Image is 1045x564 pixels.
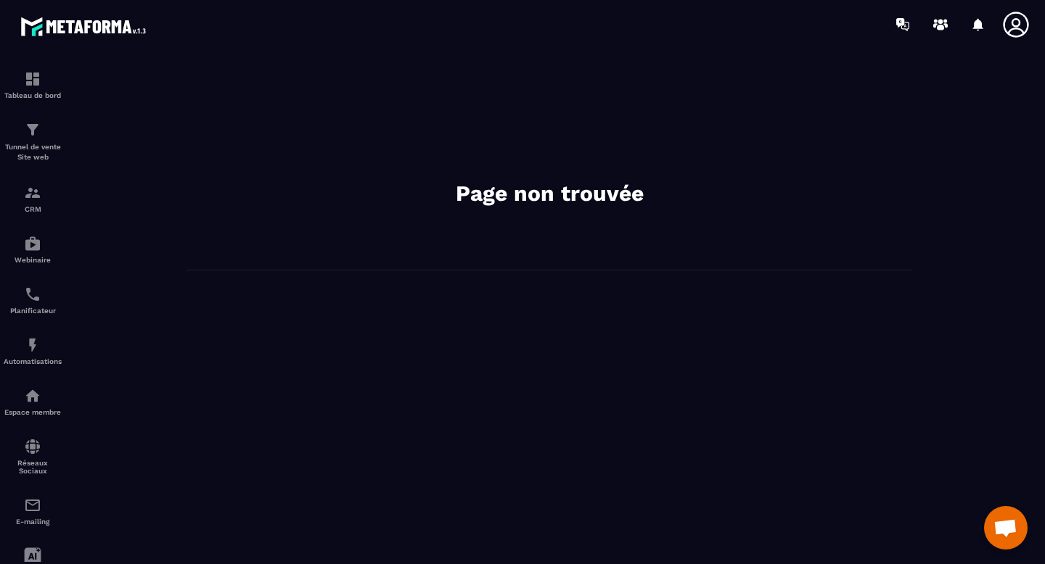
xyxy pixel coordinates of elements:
[4,142,62,162] p: Tunnel de vente Site web
[24,497,41,514] img: email
[24,70,41,88] img: formation
[4,307,62,315] p: Planificateur
[24,121,41,138] img: formation
[24,235,41,252] img: automations
[4,110,62,173] a: formationformationTunnel de vente Site web
[24,438,41,455] img: social-network
[4,59,62,110] a: formationformationTableau de bord
[4,376,62,427] a: automationsautomationsEspace membre
[332,179,767,208] h2: Page non trouvée
[4,173,62,224] a: formationformationCRM
[4,427,62,486] a: social-networksocial-networkRéseaux Sociaux
[4,408,62,416] p: Espace membre
[4,91,62,99] p: Tableau de bord
[4,357,62,365] p: Automatisations
[4,518,62,526] p: E-mailing
[4,275,62,325] a: schedulerschedulerPlanificateur
[984,506,1028,550] div: Ouvrir le chat
[24,387,41,405] img: automations
[4,256,62,264] p: Webinaire
[4,224,62,275] a: automationsautomationsWebinaire
[24,286,41,303] img: scheduler
[24,184,41,202] img: formation
[24,336,41,354] img: automations
[4,205,62,213] p: CRM
[4,325,62,376] a: automationsautomationsAutomatisations
[4,486,62,536] a: emailemailE-mailing
[4,459,62,475] p: Réseaux Sociaux
[20,13,151,40] img: logo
